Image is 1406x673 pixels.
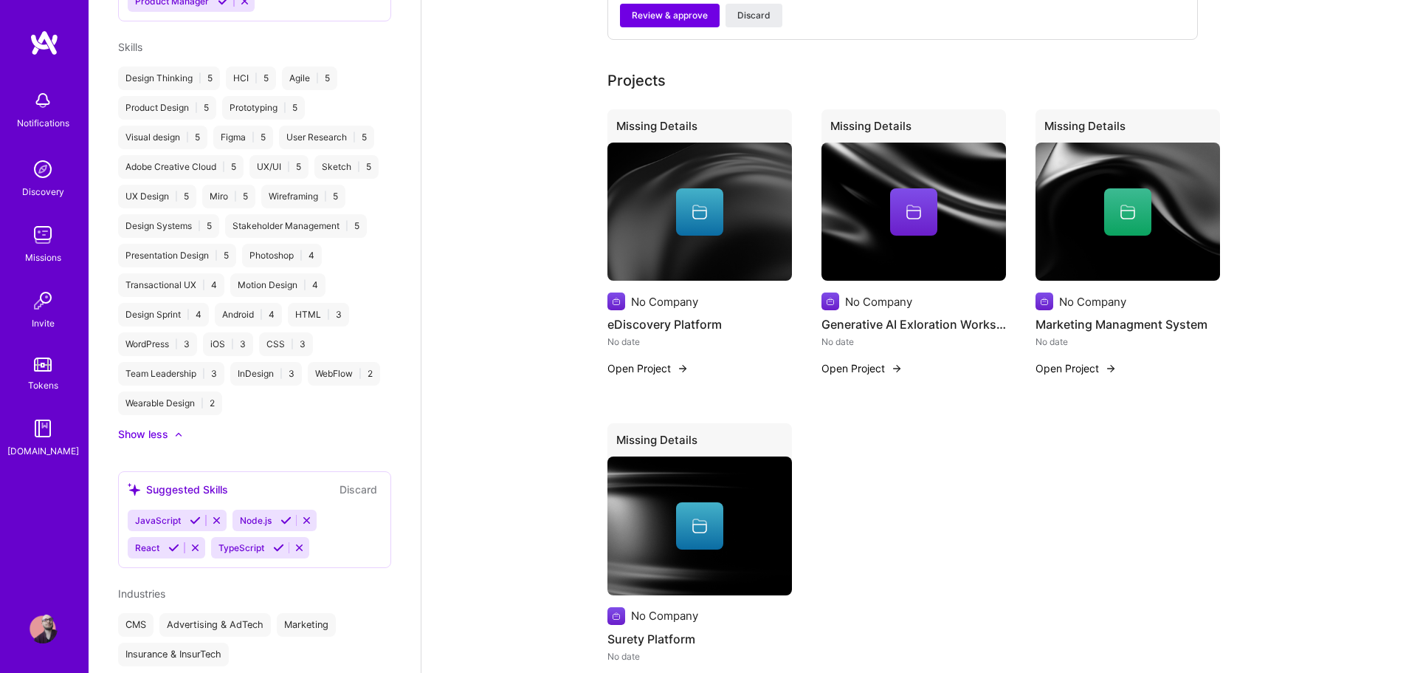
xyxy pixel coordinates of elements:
[118,273,224,297] div: Transactional UX 4
[175,191,178,202] span: |
[607,361,689,376] button: Open Project
[737,9,771,22] span: Discard
[620,4,720,27] button: Review & approve
[118,126,207,149] div: Visual design 5
[273,542,284,553] i: Accept
[607,649,792,664] div: No date
[359,368,362,380] span: |
[28,378,58,393] div: Tokens
[316,72,319,84] span: |
[607,423,792,462] div: Missing Details
[1105,363,1117,375] img: arrow-right
[291,338,294,350] span: |
[118,362,224,386] div: Team Leadership 3
[118,41,142,53] span: Skills
[230,362,302,386] div: InDesign 3
[118,427,168,442] div: Show less
[249,155,309,179] div: UX/UI 5
[175,338,178,350] span: |
[28,220,58,250] img: teamwork
[7,443,79,459] div: [DOMAIN_NAME]
[324,191,327,202] span: |
[118,643,229,666] div: Insurance & InsurTech
[607,143,792,281] img: cover
[32,315,55,331] div: Invite
[202,279,205,291] span: |
[607,607,625,625] img: Company logo
[118,587,165,600] span: Industries
[303,279,306,291] span: |
[677,363,689,375] img: arrow-right
[1035,361,1117,376] button: Open Project
[260,309,263,321] span: |
[821,109,1006,148] div: Missing Details
[135,542,159,553] span: React
[821,334,1006,349] div: No date
[280,368,283,380] span: |
[202,368,205,380] span: |
[607,293,625,310] img: Company logo
[607,334,792,349] div: No date
[30,30,59,56] img: logo
[301,515,312,526] i: Reject
[28,86,58,115] img: bell
[288,303,349,327] div: HTML 3
[607,109,792,148] div: Missing Details
[215,250,218,262] span: |
[231,338,234,350] span: |
[261,185,345,208] div: Wireframing 5
[821,293,839,310] img: Company logo
[118,303,209,327] div: Design Sprint 4
[24,614,61,643] a: User Avatar
[225,214,367,238] div: Stakeholder Management 5
[213,126,273,149] div: Figma 5
[631,294,698,310] div: No Company
[118,613,154,637] div: CMS
[632,9,708,22] span: Review & approve
[300,250,303,262] span: |
[277,613,336,637] div: Marketing
[190,515,201,526] i: Accept
[202,185,255,208] div: Miro 5
[28,286,58,315] img: Invite
[1035,143,1220,281] img: cover
[128,483,140,496] i: icon SuggestedTeams
[17,115,69,131] div: Notifications
[118,214,219,238] div: Design Systems 5
[607,457,792,595] img: cover
[118,244,236,267] div: Presentation Design 5
[631,608,698,624] div: No Company
[1035,315,1220,334] h4: Marketing Managment System
[222,161,225,173] span: |
[118,155,244,179] div: Adobe Creative Cloud 5
[335,481,382,498] button: Discard
[1035,293,1053,310] img: Company logo
[22,184,64,199] div: Discovery
[118,66,220,90] div: Design Thinking 5
[118,332,197,356] div: WordPress 3
[135,515,181,526] span: JavaScript
[259,332,313,356] div: CSS 3
[226,66,276,90] div: HCI 5
[118,96,216,120] div: Product Design 5
[891,363,903,375] img: arrow-right
[187,309,190,321] span: |
[726,4,782,27] button: Discard
[287,161,290,173] span: |
[294,542,305,553] i: Reject
[279,126,374,149] div: User Research 5
[1059,294,1126,310] div: No Company
[308,362,380,386] div: WebFlow 2
[28,154,58,184] img: discovery
[190,542,201,553] i: Reject
[1035,109,1220,148] div: Missing Details
[186,131,189,143] span: |
[845,294,912,310] div: No Company
[607,629,792,649] h4: Surety Platform
[240,515,272,526] span: Node.js
[242,244,322,267] div: Photoshop 4
[230,273,325,297] div: Motion Design 4
[357,161,360,173] span: |
[199,72,201,84] span: |
[198,220,201,232] span: |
